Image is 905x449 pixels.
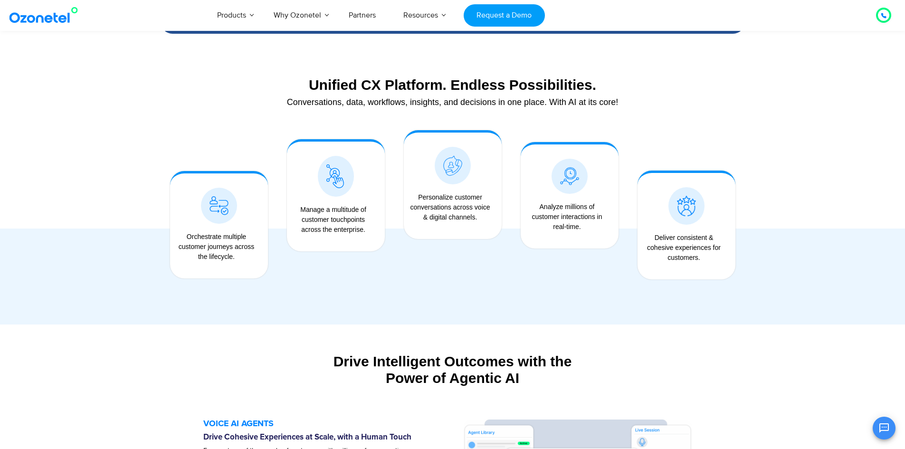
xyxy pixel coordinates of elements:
button: Open chat [873,417,895,439]
div: Deliver consistent & cohesive experiences for customers. [642,233,726,263]
div: Unified CX Platform. Endless Possibilities. [165,76,740,93]
h5: VOICE AI AGENTS [203,420,454,428]
a: Request a Demo [464,4,545,27]
h6: Drive Cohesive Experiences at Scale, with a Human Touch [203,433,454,442]
div: Orchestrate multiple customer journeys across the lifecycle. [175,232,258,262]
div: Analyze millions of customer interactions in real-time. [525,202,609,232]
div: Personalize customer conversations across voice & digital channels. [409,192,492,222]
div: Conversations, data, workflows, insights, and decisions in one place. With AI at its core! [165,98,740,106]
div: Manage a multitude of customer touchpoints across the enterprise. [292,205,375,235]
div: Drive Intelligent Outcomes with the Power of Agentic AI [161,353,745,386]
